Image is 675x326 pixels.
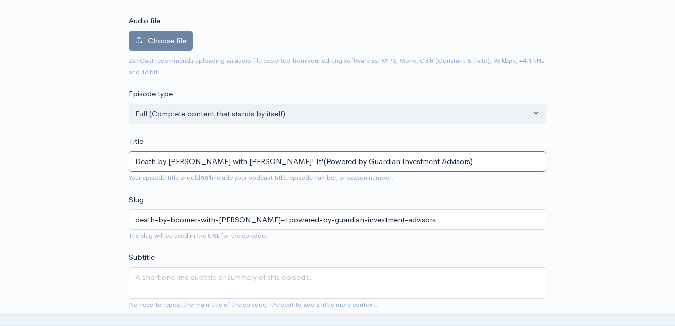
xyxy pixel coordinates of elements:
[129,173,393,182] small: Your episode title should include your podcast title, episode number, or season number.
[129,300,377,309] small: No need to repeat the main title of the episode, it's best to add a little more context.
[129,252,155,263] label: Subtitle
[129,56,544,76] small: ZenCast recommends uploading an audio file exported from your editing software as: MP3, Mono, CBR...
[129,88,173,100] label: Episode type
[200,173,212,182] strong: not
[148,36,186,45] span: Choose file
[129,104,546,124] button: Full (Complete content that stands by itself)
[129,231,267,240] small: The slug will be used in the URL for the episode.
[129,151,546,172] input: What is the episode's title?
[129,136,143,147] label: Title
[129,15,160,27] label: Audio file
[129,194,144,206] label: Slug
[129,209,546,230] input: title-of-episode
[135,108,531,120] div: Full (Complete content that stands by itself)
